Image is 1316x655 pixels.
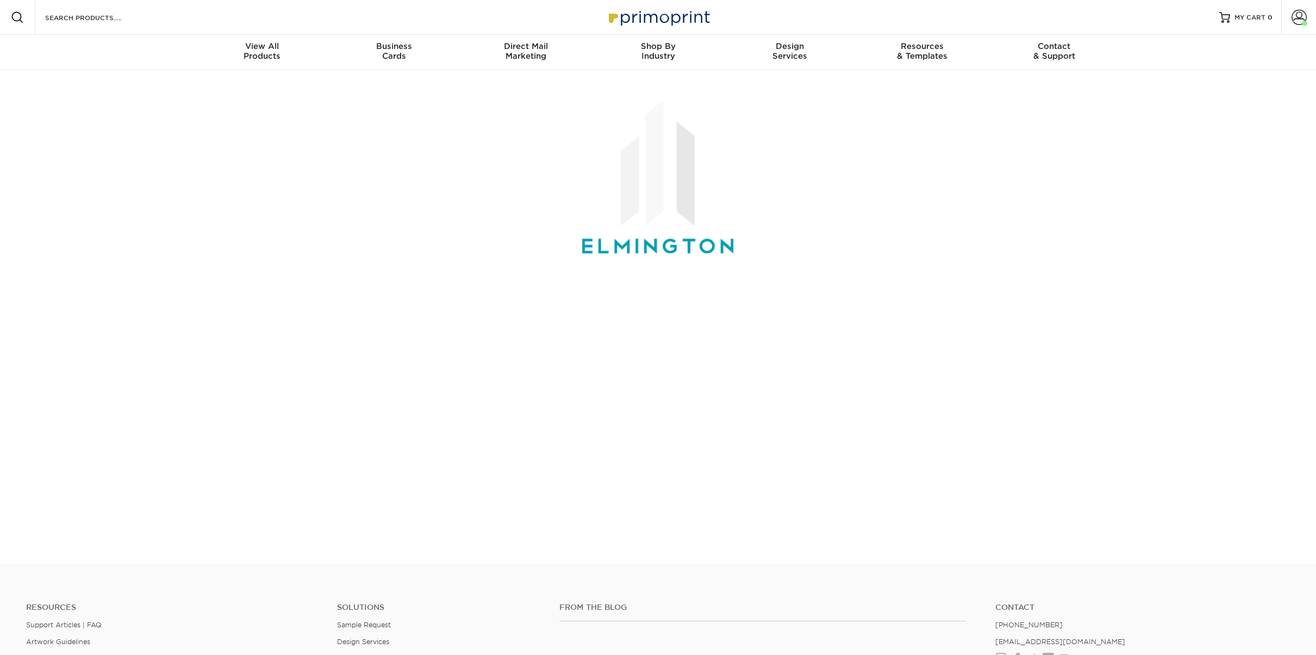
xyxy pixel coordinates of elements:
div: & Support [988,41,1120,61]
a: Direct MailMarketing [460,35,592,70]
div: Products [196,41,328,61]
input: SEARCH PRODUCTS..... [44,11,150,24]
span: Contact [988,41,1120,51]
div: & Templates [856,41,988,61]
a: DesignServices [724,35,856,70]
span: 0 [1268,14,1273,21]
a: [PHONE_NUMBER] [995,621,1063,629]
a: Contact [995,603,1290,612]
a: Sample Request [337,621,391,629]
a: Support Articles | FAQ [26,621,102,629]
div: Marketing [460,41,592,61]
a: [EMAIL_ADDRESS][DOMAIN_NAME] [995,638,1125,646]
a: Artwork Guidelines [26,638,90,646]
img: Primoprint [604,5,713,29]
span: Design [724,41,856,51]
h4: From the Blog [559,603,965,612]
a: View AllProducts [196,35,328,70]
a: BusinessCards [328,35,460,70]
img: ELMINGTON [577,96,740,262]
span: View All [196,41,328,51]
span: Resources [856,41,988,51]
span: Shop By [592,41,724,51]
a: Resources& Templates [856,35,988,70]
div: Cards [328,41,460,61]
span: Direct Mail [460,41,592,51]
a: Contact& Support [988,35,1120,70]
span: Business [328,41,460,51]
div: Industry [592,41,724,61]
a: Design Services [337,638,389,646]
div: Services [724,41,856,61]
a: Shop ByIndustry [592,35,724,70]
h4: Resources [26,603,321,612]
span: MY CART [1234,13,1265,22]
h4: Solutions [337,603,543,612]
